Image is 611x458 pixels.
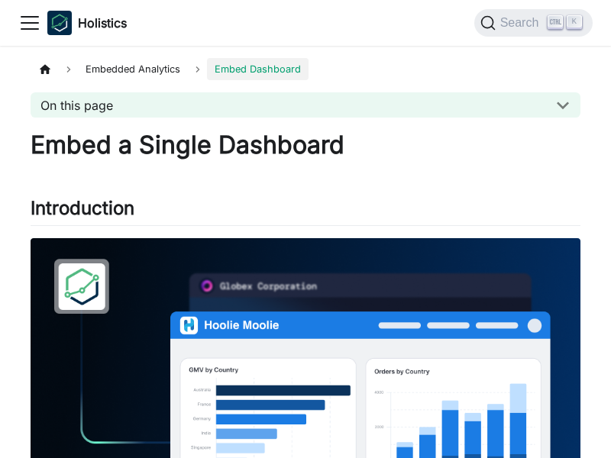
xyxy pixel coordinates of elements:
[18,11,41,34] button: Toggle navigation bar
[31,130,580,160] h1: Embed a Single Dashboard
[567,15,582,29] kbd: K
[78,14,127,32] b: Holistics
[47,11,72,35] img: Holistics
[31,197,580,226] h2: Introduction
[78,58,188,80] span: Embedded Analytics
[31,58,580,80] nav: Breadcrumbs
[207,58,309,80] span: Embed Dashboard
[31,92,580,118] button: On this page
[496,16,548,30] span: Search
[31,58,60,80] a: Home page
[47,11,127,35] a: HolisticsHolistics
[474,9,593,37] button: Search (Ctrl+K)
